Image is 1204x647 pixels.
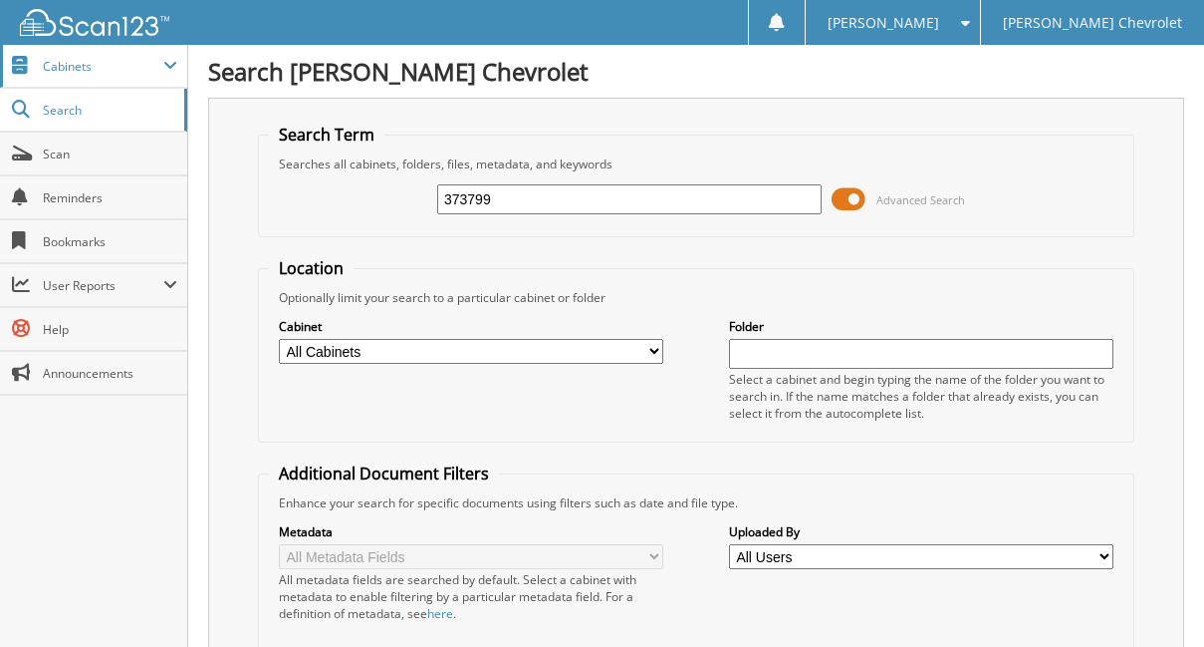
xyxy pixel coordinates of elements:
[876,192,965,207] span: Advanced Search
[43,189,177,206] span: Reminders
[269,156,1123,172] div: Searches all cabinets, folders, files, metadata, and keywords
[269,463,499,485] legend: Additional Document Filters
[43,277,163,294] span: User Reports
[20,9,169,36] img: scan123-logo-white.svg
[1104,551,1204,647] iframe: Chat Widget
[43,233,177,250] span: Bookmarks
[43,321,177,338] span: Help
[427,605,453,622] a: here
[43,58,163,75] span: Cabinets
[1003,17,1182,29] span: [PERSON_NAME] Chevrolet
[279,523,663,540] label: Metadata
[279,318,663,335] label: Cabinet
[729,371,1113,422] div: Select a cabinet and begin typing the name of the folder you want to search in. If the name match...
[43,365,177,382] span: Announcements
[43,102,174,119] span: Search
[269,124,384,146] legend: Search Term
[279,571,663,622] div: All metadata fields are searched by default. Select a cabinet with metadata to enable filtering b...
[269,289,1123,306] div: Optionally limit your search to a particular cabinet or folder
[729,523,1113,540] label: Uploaded By
[269,257,354,279] legend: Location
[729,318,1113,335] label: Folder
[208,55,1184,88] h1: Search [PERSON_NAME] Chevrolet
[269,494,1123,511] div: Enhance your search for specific documents using filters such as date and file type.
[828,17,939,29] span: [PERSON_NAME]
[43,146,177,162] span: Scan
